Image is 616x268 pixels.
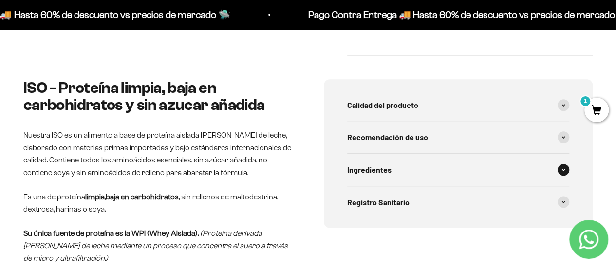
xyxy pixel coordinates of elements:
[347,154,570,186] summary: Ingredientes
[85,193,105,201] strong: limpia
[347,99,418,111] span: Calidad del producto
[12,16,202,38] p: ¿Qué te daría la seguridad final para añadir este producto a tu carrito?
[23,191,293,215] p: Es una de proteína , , sin rellenos de maltodextrina, dextrosa, harinas o soya.
[12,114,202,140] div: La confirmación de la pureza de los ingredientes.
[347,131,428,143] span: Recomendación de uso
[347,121,570,153] summary: Recomendación de uso
[347,186,570,218] summary: Registro Sanitario
[158,145,202,161] button: Enviar
[12,94,202,111] div: Un mensaje de garantía de satisfacción visible.
[347,163,392,176] span: Ingredientes
[159,145,201,161] span: Enviar
[23,229,199,237] strong: Su única fuente de proteína es la WPI (Whey Aislada).
[106,193,179,201] strong: baja en carbohidratos
[23,229,288,262] em: (Proteína derivada [PERSON_NAME] de leche mediante un proceso que concentra el suero a través de ...
[23,129,293,179] p: Nuestra ISO es un alimento a base de proteína aislada [PERSON_NAME] de leche, elaborado con mater...
[12,46,202,72] div: Un aval de expertos o estudios clínicos en la página.
[584,106,609,116] a: 1
[347,196,410,209] span: Registro Sanitario
[23,79,293,113] h2: ISO - Proteína limpia, baja en carbohidratos y sin azucar añadida
[12,75,202,92] div: Más detalles sobre la fecha exacta de entrega.
[347,89,570,121] summary: Calidad del producto
[579,95,591,107] mark: 1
